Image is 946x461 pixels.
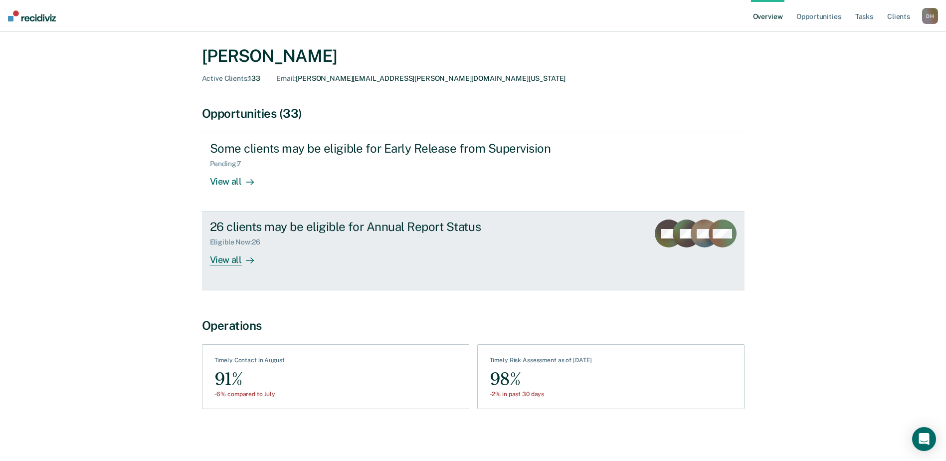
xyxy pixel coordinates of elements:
div: Timely Risk Assessment as of [DATE] [490,357,592,368]
div: Timely Contact in August [214,357,285,368]
div: Pending : 7 [210,160,250,168]
div: 133 [202,74,261,83]
span: Active Clients : [202,74,249,82]
span: Email : [276,74,296,82]
div: Operations [202,318,745,333]
a: Some clients may be eligible for Early Release from SupervisionPending:7View all [202,133,745,212]
a: 26 clients may be eligible for Annual Report StatusEligible Now:26View all [202,212,745,290]
button: DH [922,8,938,24]
img: Recidiviz [8,10,56,21]
div: Eligible Now : 26 [210,238,268,246]
div: 91% [214,368,285,391]
div: [PERSON_NAME] [202,46,745,66]
div: View all [210,246,266,266]
div: Open Intercom Messenger [912,427,936,451]
div: 98% [490,368,592,391]
div: [PERSON_NAME][EMAIL_ADDRESS][PERSON_NAME][DOMAIN_NAME][US_STATE] [276,74,566,83]
div: -6% compared to July [214,391,285,398]
div: View all [210,168,266,188]
div: -2% in past 30 days [490,391,592,398]
div: D H [922,8,938,24]
div: Opportunities (33) [202,106,745,121]
div: 26 clients may be eligible for Annual Report Status [210,220,560,234]
div: Some clients may be eligible for Early Release from Supervision [210,141,560,156]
